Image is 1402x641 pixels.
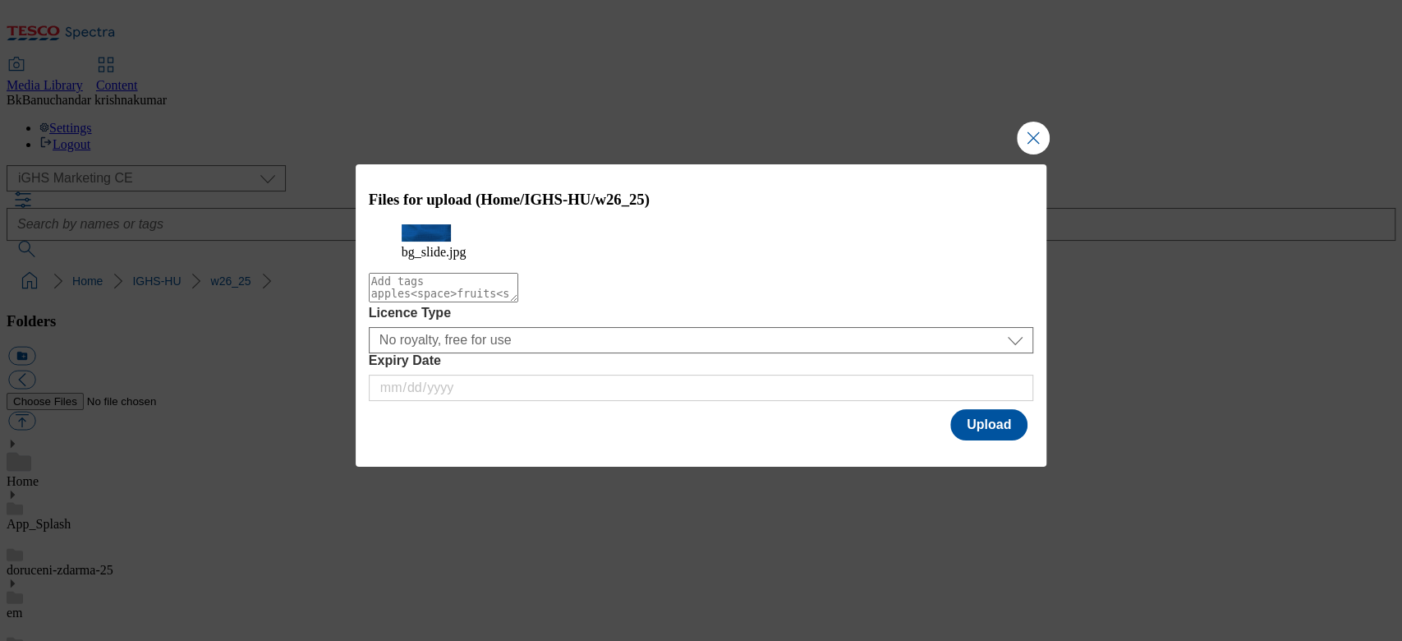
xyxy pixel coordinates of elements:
button: Close Modal [1017,122,1050,154]
button: Upload [950,409,1027,440]
h3: Files for upload (Home/IGHS-HU/w26_25) [369,191,1034,209]
figcaption: bg_slide.jpg [402,245,1001,260]
label: Expiry Date [369,353,1034,368]
img: preview [402,224,451,242]
div: Modal [356,164,1047,466]
label: Licence Type [369,306,1034,320]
